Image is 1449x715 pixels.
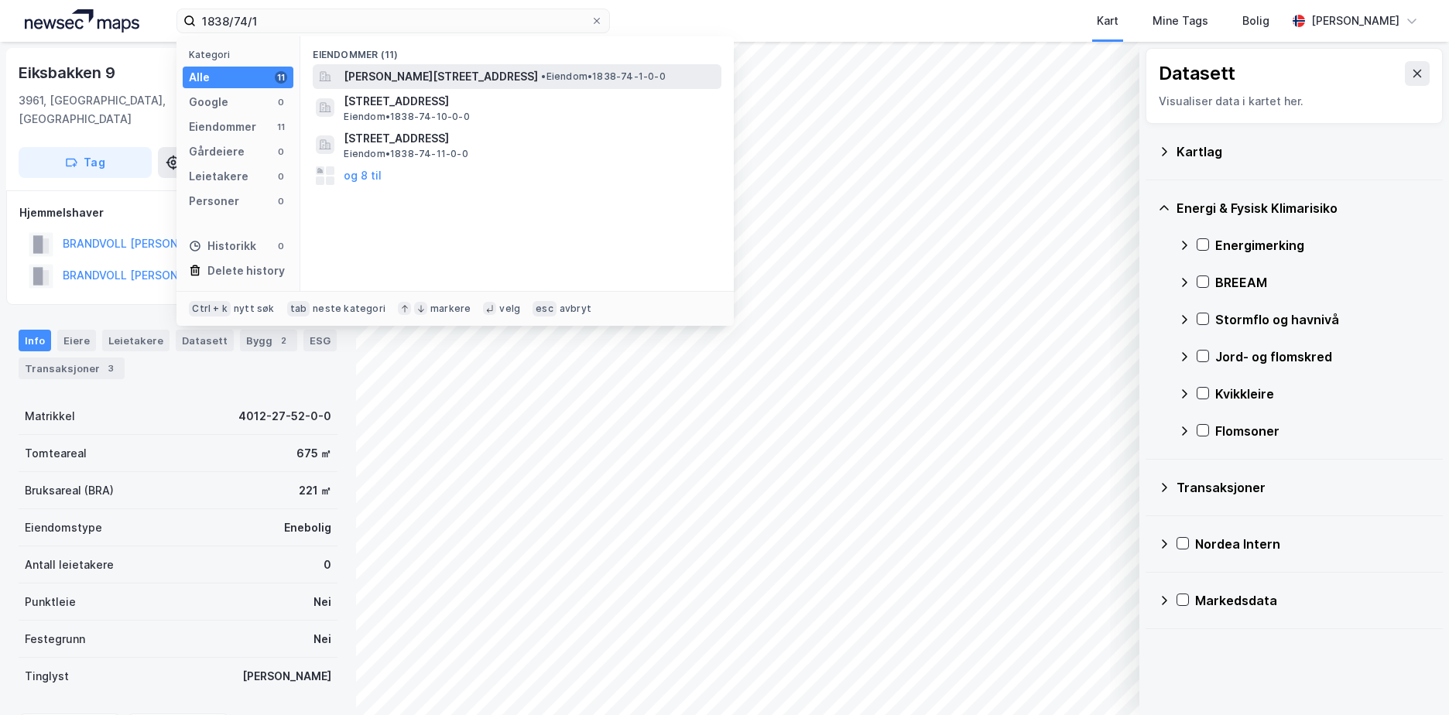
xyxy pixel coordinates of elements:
div: Enebolig [284,518,331,537]
div: Nei [313,593,331,611]
div: 221 ㎡ [299,481,331,500]
div: Eiendommer (11) [300,36,734,64]
span: Eiendom • 1838-74-10-0-0 [344,111,469,123]
div: neste kategori [313,303,385,315]
div: [PERSON_NAME] [1311,12,1399,30]
div: 675 ㎡ [296,444,331,463]
div: Datasett [1159,61,1235,86]
div: Leietakere [189,167,248,186]
div: 4012-27-52-0-0 [238,407,331,426]
div: Gårdeiere [189,142,245,161]
div: velg [499,303,520,315]
div: nytt søk [234,303,275,315]
div: Punktleie [25,593,76,611]
div: Bolig [1242,12,1269,30]
div: 0 [275,240,287,252]
div: Kvikkleire [1215,385,1430,403]
div: 0 [275,170,287,183]
div: 11 [275,71,287,84]
div: Bruksareal (BRA) [25,481,114,500]
div: avbryt [560,303,591,315]
span: [STREET_ADDRESS] [344,92,715,111]
div: Nordea Intern [1195,535,1430,553]
div: Antall leietakere [25,556,114,574]
div: Datasett [176,330,234,351]
div: 11 [275,121,287,133]
div: 0 [275,145,287,158]
div: Leietakere [102,330,170,351]
div: Matrikkel [25,407,75,426]
div: Tinglyst [25,667,69,686]
div: Nei [313,630,331,648]
span: [STREET_ADDRESS] [344,129,715,148]
div: Kart [1097,12,1118,30]
input: Søk på adresse, matrikkel, gårdeiere, leietakere eller personer [196,9,591,32]
div: Jord- og flomskred [1215,347,1430,366]
div: Markedsdata [1195,591,1430,610]
span: • [541,70,546,82]
button: og 8 til [344,166,382,185]
div: ESG [303,330,337,351]
div: Transaksjoner [1177,478,1430,497]
div: 2 [276,333,291,348]
div: BREEAM [1215,273,1430,292]
div: [PERSON_NAME] [242,667,331,686]
div: Bygg [240,330,297,351]
div: Festegrunn [25,630,85,648]
div: Eiendommer [189,118,256,136]
div: 0 [275,195,287,207]
div: 3961, [GEOGRAPHIC_DATA], [GEOGRAPHIC_DATA] [19,91,265,128]
span: Eiendom • 1838-74-11-0-0 [344,148,468,160]
span: [PERSON_NAME][STREET_ADDRESS] [344,67,538,86]
button: Tag [19,147,152,178]
div: Ctrl + k [189,301,231,316]
div: Alle [189,68,210,87]
div: Stormflo og havnivå [1215,310,1430,329]
div: Energi & Fysisk Klimarisiko [1177,199,1430,217]
span: Eiendom • 1838-74-1-0-0 [541,70,665,83]
div: Kartlag [1177,142,1430,161]
div: Flomsoner [1215,422,1430,440]
div: Hjemmelshaver [19,204,337,222]
iframe: Chat Widget [1372,641,1449,715]
div: 0 [275,96,287,108]
div: Tomteareal [25,444,87,463]
div: Delete history [207,262,285,280]
img: logo.a4113a55bc3d86da70a041830d287a7e.svg [25,9,139,32]
div: Energimerking [1215,236,1430,255]
div: Google [189,93,228,111]
div: Personer [189,192,239,210]
div: 3 [103,361,118,376]
div: Eiere [57,330,96,351]
div: Info [19,330,51,351]
div: Mine Tags [1153,12,1208,30]
div: tab [287,301,310,316]
div: Transaksjoner [19,357,125,379]
div: esc [533,301,557,316]
div: markere [430,303,471,315]
div: Historikk [189,237,256,255]
div: Eiksbakken 9 [19,60,118,85]
div: Eiendomstype [25,518,102,537]
div: Kategori [189,49,293,60]
div: Visualiser data i kartet her. [1159,92,1430,111]
div: 0 [324,556,331,574]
